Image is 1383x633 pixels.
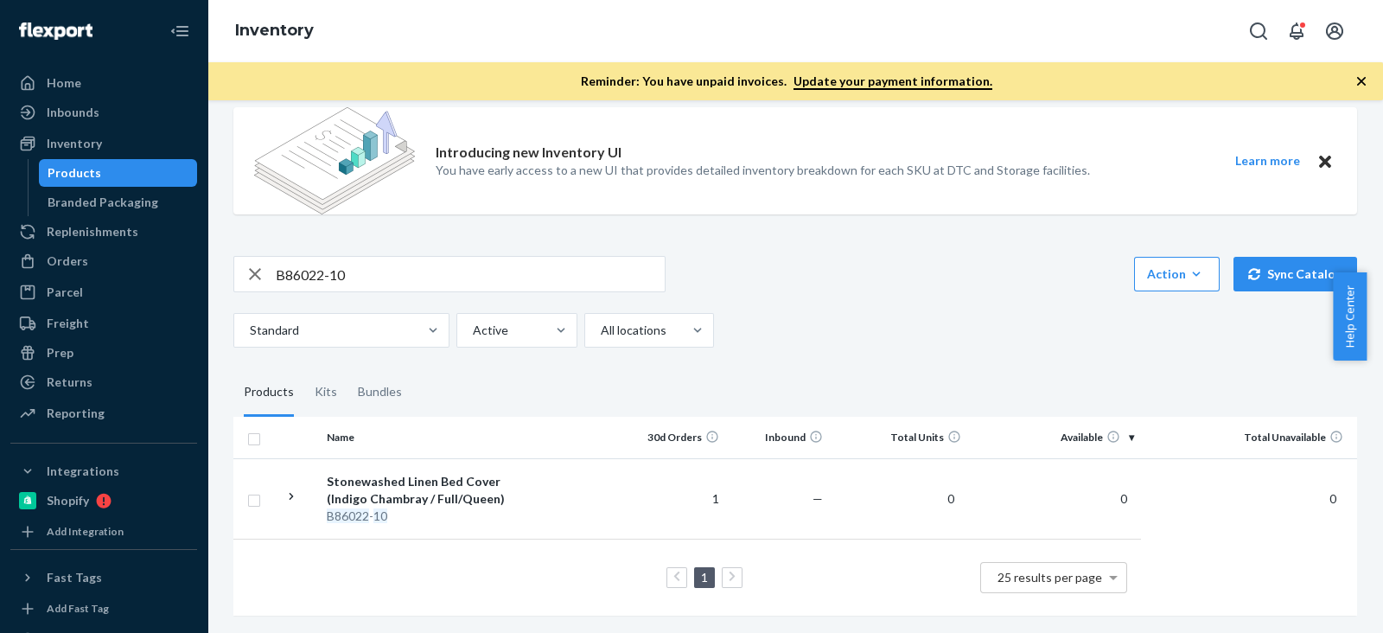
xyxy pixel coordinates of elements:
div: Orders [47,253,88,270]
div: Action [1147,265,1207,283]
a: Orders [10,247,197,275]
a: Inventory [235,21,314,40]
a: Products [39,159,198,187]
div: Fast Tags [47,569,102,586]
p: You have early access to a new UI that provides detailed inventory breakdown for each SKU at DTC ... [436,162,1090,179]
a: Reporting [10,400,197,427]
div: Freight [47,315,89,332]
div: Add Integration [47,524,124,539]
div: - [327,508,507,525]
button: Help Center [1333,272,1367,361]
div: Bundles [358,368,402,417]
div: Reporting [47,405,105,422]
button: Action [1134,257,1220,291]
th: 30d Orders [622,417,726,458]
div: Shopify [47,492,89,509]
button: Close [1314,150,1336,172]
a: Page 1 is your current page [698,570,711,585]
button: Fast Tags [10,564,197,591]
th: Total Units [830,417,968,458]
div: Inbounds [47,104,99,121]
a: Add Fast Tag [10,598,197,619]
button: Open account menu [1317,14,1352,48]
a: Parcel [10,278,197,306]
button: Integrations [10,457,197,485]
a: Branded Packaging [39,189,198,216]
button: Open notifications [1279,14,1314,48]
span: 25 results per page [997,570,1102,585]
input: Active [471,322,473,339]
div: Replenishments [47,223,138,240]
p: Reminder: You have unpaid invoices. [581,73,992,90]
input: Standard [248,322,250,339]
a: Update your payment information. [793,74,992,90]
a: Inbounds [10,99,197,126]
a: Returns [10,368,197,396]
a: Home [10,69,197,97]
ol: breadcrumbs [221,6,328,56]
div: Integrations [47,463,119,480]
th: Inbound [726,417,830,458]
img: new-reports-banner-icon.82668bd98b6a51aee86340f2a7b77ae3.png [254,107,415,214]
div: Products [244,368,294,417]
a: Add Integration [10,521,197,542]
button: Close Navigation [163,14,197,48]
div: Home [47,74,81,92]
img: Flexport logo [19,22,92,40]
a: Inventory [10,130,197,157]
div: Add Fast Tag [47,601,109,616]
th: Available [968,417,1141,458]
button: Open Search Box [1241,14,1276,48]
em: 10 [373,508,387,523]
span: 0 [1322,491,1343,506]
span: 0 [1113,491,1134,506]
a: Freight [10,310,197,337]
button: Learn more [1224,150,1310,172]
span: — [813,491,823,506]
div: Kits [315,368,337,417]
th: Name [320,417,514,458]
div: Inventory [47,135,102,152]
div: Parcel [47,284,83,301]
a: Shopify [10,487,197,515]
th: Total Unavailable [1141,417,1357,458]
button: Sync Catalog [1233,257,1357,291]
div: Returns [47,374,92,391]
td: 1 [622,458,726,539]
input: Search inventory by name or sku [276,257,665,291]
div: Stonewashed Linen Bed Cover (Indigo Chambray / Full/Queen) [327,473,507,508]
a: Replenishments [10,218,197,246]
input: All locations [599,322,601,339]
em: B86022 [327,508,369,523]
a: Prep [10,339,197,367]
p: Introducing new Inventory UI [436,143,621,163]
div: Products [48,164,101,182]
span: 0 [940,491,961,506]
div: Branded Packaging [48,194,158,211]
div: Prep [47,344,73,361]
